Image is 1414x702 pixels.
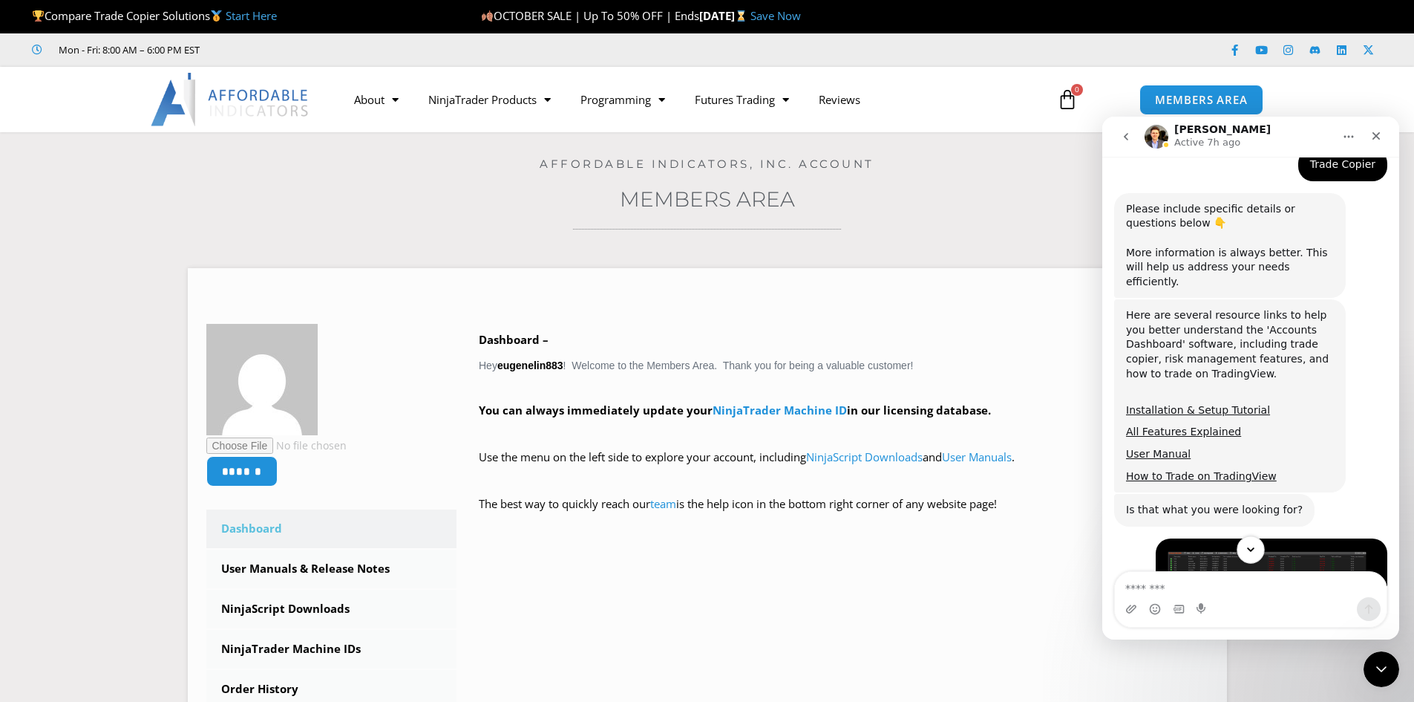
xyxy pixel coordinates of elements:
img: 🏆 [33,10,44,22]
iframe: Intercom live chat [1364,651,1399,687]
a: NinjaTrader Machine ID [713,403,847,417]
p: Use the menu on the left side to explore your account, including and . [479,447,1208,489]
strong: You can always immediately update your in our licensing database. [479,403,991,417]
a: MEMBERS AREA [1139,85,1263,115]
strong: eugenelin883 [497,360,563,371]
span: Compare Trade Copier Solutions [32,8,277,23]
a: Programming [566,82,680,117]
strong: [DATE] [699,8,750,23]
iframe: Intercom live chat [1102,117,1399,640]
a: User Manuals [942,449,1012,464]
span: OCTOBER SALE | Up To 50% OFF | Ends [481,8,699,23]
a: NinjaTrader Machine IDs [206,630,457,669]
span: 0 [1071,84,1083,96]
nav: Menu [339,82,1040,117]
span: MEMBERS AREA [1155,94,1248,105]
a: Futures Trading [680,82,804,117]
img: ce5c3564b8d766905631c1cffdfddf4fd84634b52f3d98752d85c5da480e954d [206,324,318,435]
div: Hey ! Welcome to the Members Area. Thank you for being a valuable customer! [479,330,1208,536]
a: NinjaScript Downloads [806,449,923,464]
a: About [339,82,413,117]
img: 🍂 [482,10,493,22]
span: Mon - Fri: 8:00 AM – 6:00 PM EST [55,41,200,59]
a: NinjaTrader Products [413,82,566,117]
img: ⌛ [736,10,747,22]
a: team [650,496,676,511]
a: Affordable Indicators, Inc. Account [540,157,874,171]
img: 🥇 [211,10,222,22]
a: Dashboard [206,510,457,548]
iframe: Customer reviews powered by Trustpilot [220,42,443,57]
img: LogoAI | Affordable Indicators – NinjaTrader [151,73,310,126]
a: Members Area [620,186,795,212]
a: Save Now [750,8,801,23]
a: 0 [1035,78,1100,121]
b: Dashboard – [479,332,549,347]
p: The best way to quickly reach our is the help icon in the bottom right corner of any website page! [479,494,1208,536]
a: NinjaScript Downloads [206,590,457,628]
a: User Manuals & Release Notes [206,550,457,588]
a: Start Here [226,8,277,23]
a: Reviews [804,82,875,117]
